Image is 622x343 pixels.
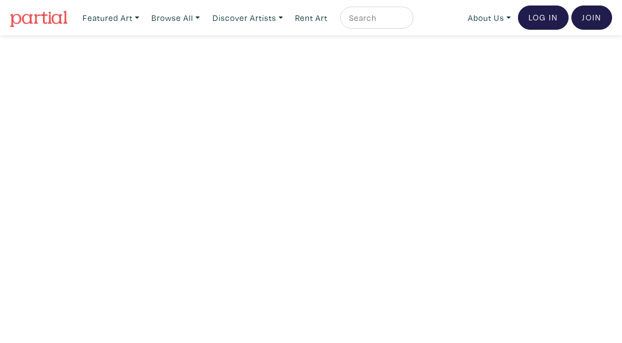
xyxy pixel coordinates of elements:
a: Log In [518,6,569,30]
input: Search [348,11,403,25]
a: Browse All [146,7,205,29]
a: About Us [463,7,516,29]
a: Featured Art [78,7,144,29]
a: Join [571,6,612,30]
a: Discover Artists [208,7,288,29]
a: Rent Art [290,7,332,29]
